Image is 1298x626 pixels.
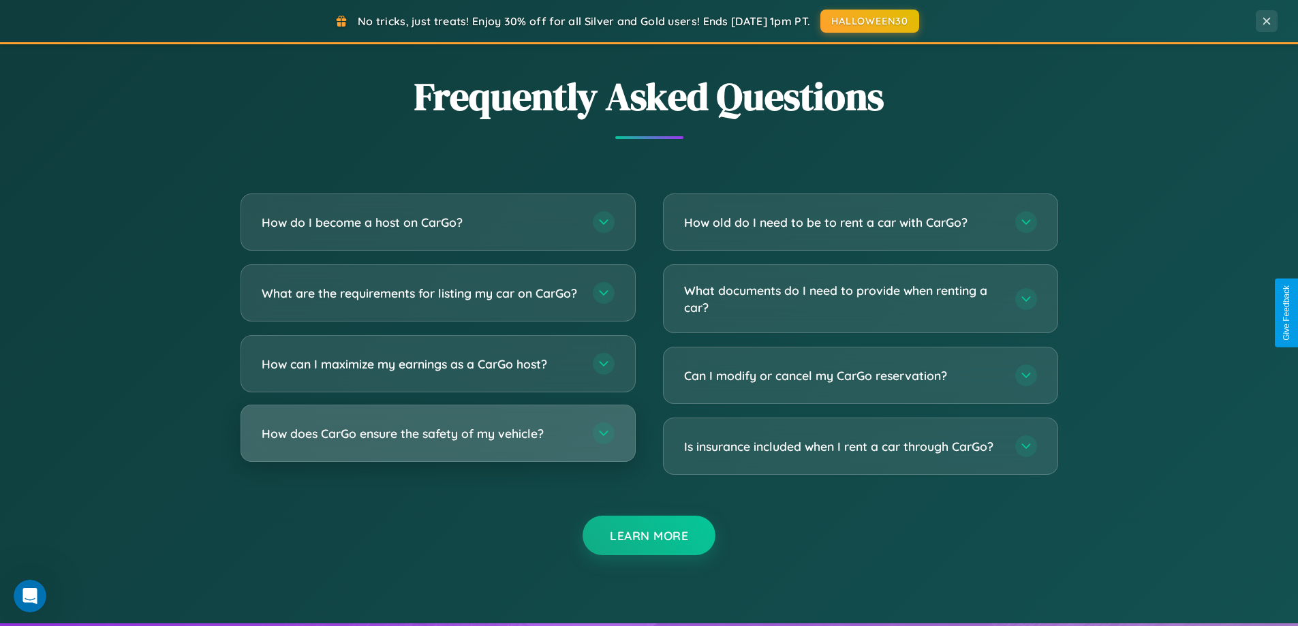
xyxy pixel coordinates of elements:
div: Give Feedback [1282,285,1291,341]
h3: Is insurance included when I rent a car through CarGo? [684,438,1002,455]
span: No tricks, just treats! Enjoy 30% off for all Silver and Gold users! Ends [DATE] 1pm PT. [358,14,810,28]
button: HALLOWEEN30 [820,10,919,33]
iframe: Intercom live chat [14,580,46,612]
h2: Frequently Asked Questions [241,70,1058,123]
h3: Can I modify or cancel my CarGo reservation? [684,367,1002,384]
h3: How can I maximize my earnings as a CarGo host? [262,356,579,373]
button: Learn More [583,516,715,555]
h3: How does CarGo ensure the safety of my vehicle? [262,425,579,442]
h3: How do I become a host on CarGo? [262,214,579,231]
h3: What are the requirements for listing my car on CarGo? [262,285,579,302]
h3: How old do I need to be to rent a car with CarGo? [684,214,1002,231]
h3: What documents do I need to provide when renting a car? [684,282,1002,315]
